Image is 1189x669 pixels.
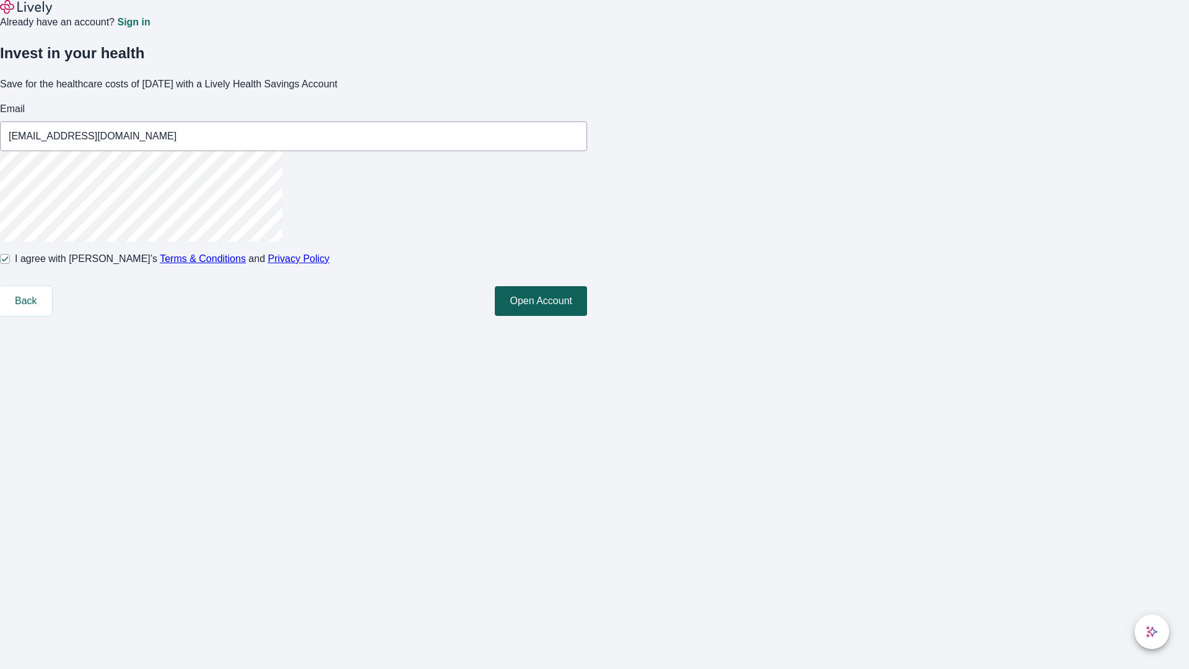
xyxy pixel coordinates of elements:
a: Sign in [117,17,150,27]
button: Open Account [495,286,587,316]
a: Terms & Conditions [160,253,246,264]
a: Privacy Policy [268,253,330,264]
button: chat [1135,614,1169,649]
span: I agree with [PERSON_NAME]’s and [15,251,329,266]
svg: Lively AI Assistant [1146,626,1158,638]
